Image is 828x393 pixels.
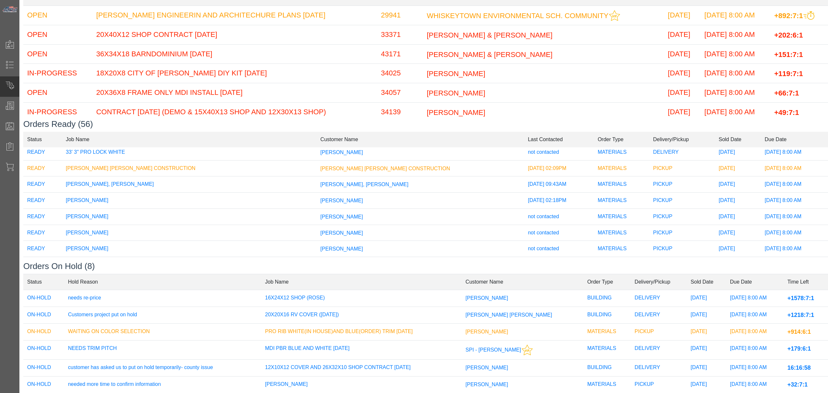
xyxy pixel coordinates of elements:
td: [DATE] 8:00 AM [726,341,783,360]
td: MATERIALS [594,160,649,176]
td: DELIVERY [649,144,715,160]
td: [DATE] [664,25,701,44]
span: [PERSON_NAME] [465,329,508,334]
td: [PERSON_NAME] ENGINEERIN AND ARCHITECHURE PLANS [DATE] [92,6,377,25]
span: +1578:7:1 [787,295,814,301]
span: +66:7:1 [774,89,799,97]
td: [DATE] 8:00 AM [726,307,783,324]
td: [DATE] 8:00 AM [701,25,770,44]
td: [DATE] [664,44,701,64]
td: [DATE] [715,257,761,273]
td: [DATE] 8:00 AM [761,193,828,209]
td: Customer Name [317,131,524,147]
td: BUILDING [583,290,631,307]
td: MDI PBR BLUE AND WHITE [DATE] [261,341,462,360]
td: [DATE] [664,64,701,83]
span: [PERSON_NAME] [465,295,508,301]
td: [DATE] 8:00 AM [761,144,828,160]
td: Delivery/Pickup [631,274,687,290]
td: MATERIALS [594,257,649,273]
td: OPEN [23,83,92,103]
td: [DATE] 8:00 AM [726,360,783,376]
td: [DATE] 8:00 AM [701,44,770,64]
td: 29941 [377,6,423,25]
span: SPI - [PERSON_NAME] [465,347,521,353]
span: [PERSON_NAME] & [PERSON_NAME] [427,31,552,39]
td: DELIVERY [631,307,687,324]
td: PICKUP [649,208,715,225]
td: DELIVERY [631,290,687,307]
span: [PERSON_NAME] [321,198,363,203]
td: [DATE] [687,324,726,341]
td: PICKUP [649,193,715,209]
td: 20X20X16 RV COVER ([DATE]) [261,307,462,324]
td: 36X34X18 BARNDOMINIUM [DATE] [92,44,377,64]
td: MATERIALS [594,144,649,160]
td: READY [23,225,62,241]
span: [PERSON_NAME] [PERSON_NAME] CONSTRUCTION [321,165,450,171]
span: [PERSON_NAME] [321,150,363,155]
td: customer has asked us to put on hold temporarily- county issue [64,360,261,376]
td: [DATE] [664,102,701,122]
td: CONTRACT [DATE] (DEMO & 15X40X13 SHOP AND 12X30X13 SHOP) [92,102,377,122]
span: [PERSON_NAME] [321,214,363,219]
td: 43171 [377,44,423,64]
td: [DATE] [687,307,726,324]
img: This customer should be prioritized [522,344,533,355]
td: not contacted [524,257,594,273]
td: MATERIALS [594,208,649,225]
td: [DATE] [715,193,761,209]
td: [DATE] [715,208,761,225]
td: Sold Date [715,131,761,147]
td: [DATE] [715,176,761,193]
td: 34057 [377,83,423,103]
span: WHISKEYTOWN ENVIRONMENTAL SCH. COMMUNITY [427,11,608,19]
td: [DATE] 8:00 AM [726,324,783,341]
td: PICKUP [649,225,715,241]
td: [DATE] 09:43AM [524,176,594,193]
td: [PERSON_NAME], [PERSON_NAME] [62,176,316,193]
span: [PERSON_NAME] [427,108,485,116]
td: READY [23,241,62,257]
td: not contacted [524,225,594,241]
td: [DATE] 8:00 AM [761,225,828,241]
td: 34139 [377,102,423,122]
td: [DATE] [715,225,761,241]
td: MATERIALS [594,176,649,193]
td: [DATE] [715,241,761,257]
td: [DATE] [687,360,726,376]
td: MATERIALS [583,324,631,341]
td: Status [23,131,62,147]
td: OPEN [23,25,92,44]
td: [DATE] [715,144,761,160]
td: Last Contacted [524,131,594,147]
td: [DATE] 8:00 AM [701,102,770,122]
span: [PERSON_NAME] & [PERSON_NAME] [427,50,552,58]
td: [DATE] [664,83,701,103]
td: not contacted [524,208,594,225]
td: READY [23,208,62,225]
td: 20X36X8 FRAME ONLY MDI INSTALL [DATE] [92,83,377,103]
td: [PERSON_NAME] [62,241,316,257]
span: [PERSON_NAME] [465,382,508,387]
td: [DATE] [687,341,726,360]
td: [PERSON_NAME] [62,257,316,273]
td: OPEN [23,6,92,25]
span: [PERSON_NAME] [321,230,363,235]
td: [PERSON_NAME] [62,208,316,225]
td: [DATE] 8:00 AM [761,241,828,257]
td: DELIVERY [631,360,687,376]
td: [DATE] [687,290,726,307]
td: PICKUP [631,324,687,341]
td: Sold Date [687,274,726,290]
td: Hold Reason [64,274,261,290]
span: 16:16:58 [787,365,811,371]
td: Job Name [261,274,462,290]
span: +914:6:1 [787,329,811,335]
h3: Orders On Hold (8) [23,261,828,271]
span: [PERSON_NAME] [427,70,485,78]
td: OPEN [23,44,92,64]
td: READY [23,176,62,193]
td: Due Date [761,131,828,147]
span: +179:6:1 [787,345,811,352]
